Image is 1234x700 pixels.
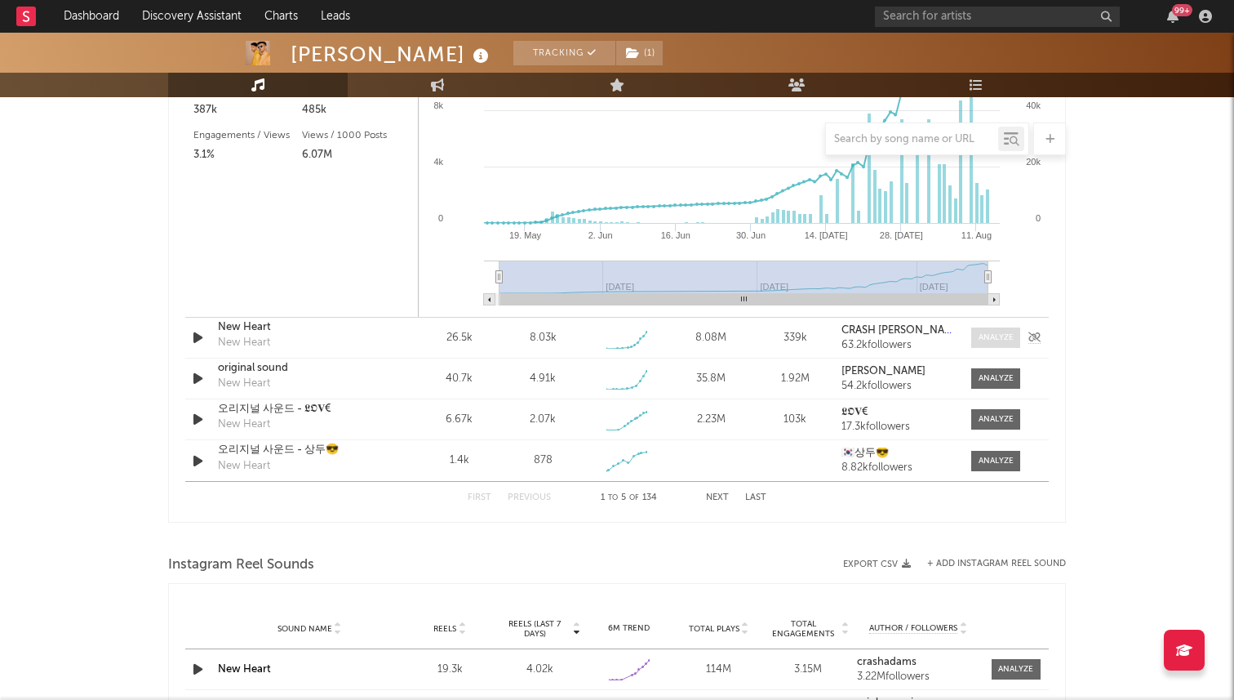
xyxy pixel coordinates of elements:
div: 3.22M followers [857,671,979,683]
input: Search for artists [875,7,1120,27]
strong: 🇰🇷상두😎 [841,448,889,458]
div: 26.5k [421,330,497,346]
span: Reels [433,624,456,634]
div: 19.3k [409,662,490,678]
div: 6M Trend [588,622,670,635]
div: 8.03k [530,330,557,346]
div: New Heart [218,335,270,351]
div: 17.3k followers [841,421,955,433]
text: 20k [1026,157,1041,167]
text: 40k [1026,100,1041,110]
span: Total Plays [689,624,739,634]
div: 99 + [1172,4,1192,16]
div: 103k [757,412,833,428]
button: 99+ [1167,10,1179,23]
input: Search by song name or URL [826,133,998,146]
text: 30. Jun [736,230,766,240]
a: CRASH [PERSON_NAME] 🚀 [841,325,955,337]
span: Author / Followers [869,623,957,634]
div: 35.8M [673,371,749,387]
div: 4.02k [499,662,580,678]
div: 1 5 134 [584,488,673,508]
text: 2. Jun [588,230,613,240]
div: 114M [678,662,760,678]
a: [PERSON_NAME] [841,366,955,377]
text: 14. [DATE] [805,230,848,240]
div: + Add Instagram Reel Sound [911,560,1066,568]
a: 오리지널 사운드 - 𝕷𝕺𝐕€ [218,401,388,417]
a: original sound [218,360,388,377]
span: of [629,494,639,502]
div: 1.4k [421,453,497,469]
div: 40.7k [421,371,497,387]
div: 339k [757,330,833,346]
div: 6.67k [421,412,497,428]
strong: crashadams [857,657,917,667]
div: 2.23M [673,412,749,428]
div: New Heart [218,458,270,475]
div: [PERSON_NAME] [291,41,493,68]
a: 🇰🇷상두😎 [841,448,955,459]
button: (1) [616,41,663,65]
div: New Heart [218,417,270,433]
button: Previous [508,493,551,502]
div: 485k [302,100,411,120]
div: 387k [193,100,302,120]
div: 8.82k followers [841,462,955,474]
div: 8.08M [673,330,749,346]
button: First [468,493,491,502]
span: Sound Name [277,624,332,634]
button: Tracking [513,41,615,65]
text: 4k [433,157,443,167]
div: 2.07k [530,412,556,428]
span: Reels (last 7 days) [499,619,570,639]
text: 28. [DATE] [880,230,923,240]
button: Export CSV [843,560,911,569]
div: 4.91k [530,371,556,387]
button: Next [706,493,729,502]
div: 878 [534,453,553,469]
span: Total Engagements [768,619,840,639]
strong: 𝕷𝕺𝐕€ [841,407,868,417]
span: Instagram Reel Sounds [168,555,314,575]
a: crashadams [857,657,979,668]
span: to [608,494,618,502]
strong: [PERSON_NAME] [841,366,925,377]
div: 54.2k followers [841,381,955,392]
div: 3.15M [768,662,850,678]
text: 11. Aug [961,230,992,240]
text: 8k [433,100,443,110]
span: ( 1 ) [615,41,664,65]
a: New Heart [218,664,271,675]
a: 오리지널 사운드 - 상두😎 [218,442,388,458]
a: 𝕷𝕺𝐕€ [841,407,955,418]
button: Last [745,493,766,502]
button: + Add Instagram Reel Sound [927,560,1066,568]
div: New Heart [218,376,270,392]
div: 1.92M [757,371,833,387]
strong: CRASH [PERSON_NAME] 🚀 [841,325,978,336]
text: 0 [438,213,443,223]
a: New Heart [218,319,388,336]
text: 0 [1036,213,1041,223]
text: 16. Jun [661,230,690,240]
div: 63.2k followers [841,340,955,351]
text: 19. May [509,230,542,240]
